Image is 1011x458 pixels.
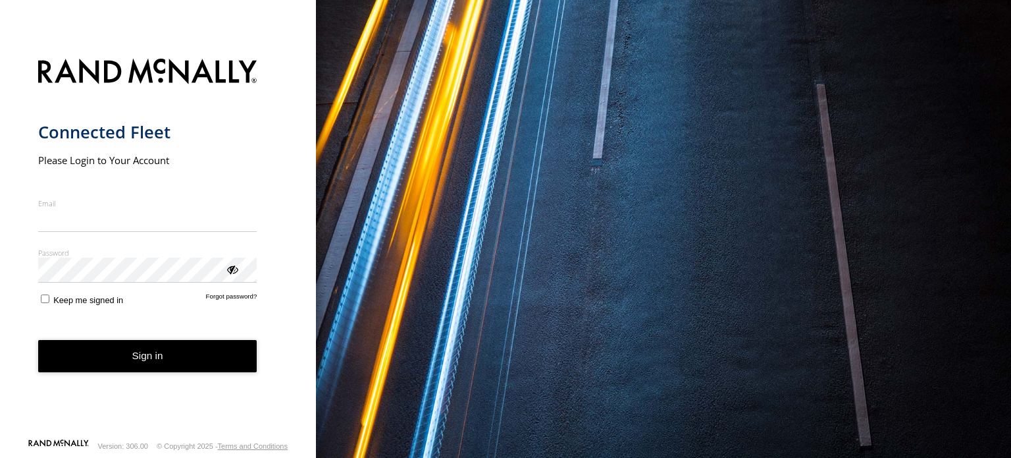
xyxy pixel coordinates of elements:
a: Terms and Conditions [218,442,288,450]
div: Version: 306.00 [98,442,148,450]
div: ViewPassword [225,262,238,275]
form: main [38,51,278,438]
a: Forgot password? [206,293,257,305]
h1: Connected Fleet [38,121,257,143]
label: Password [38,248,257,258]
input: Keep me signed in [41,295,49,303]
img: Rand McNally [38,56,257,90]
button: Sign in [38,340,257,372]
div: © Copyright 2025 - [157,442,288,450]
label: Email [38,198,257,208]
a: Visit our Website [28,440,89,453]
span: Keep me signed in [53,295,123,305]
h2: Please Login to Your Account [38,154,257,167]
